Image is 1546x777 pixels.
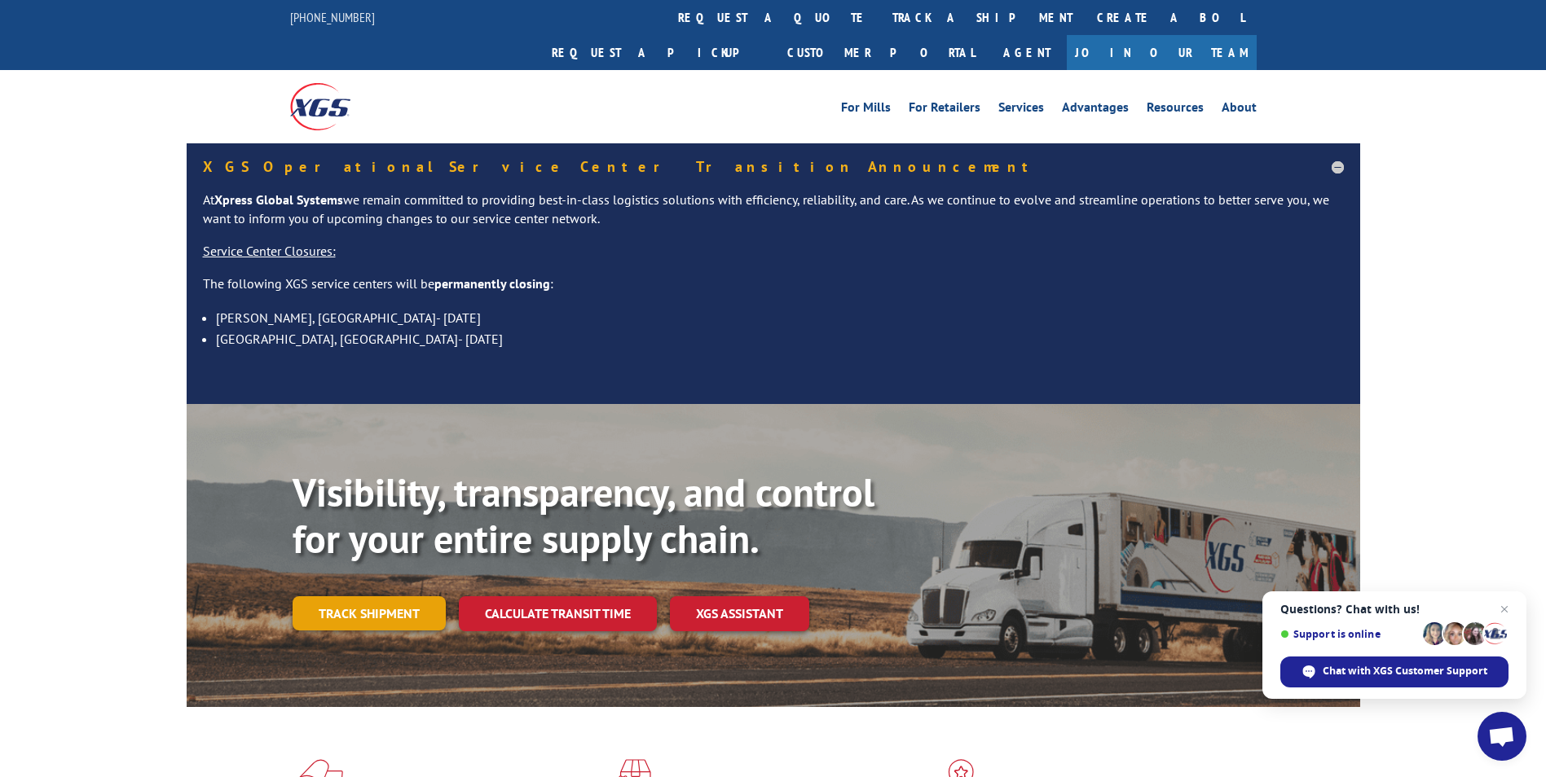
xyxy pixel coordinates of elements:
a: For Retailers [909,101,980,119]
strong: permanently closing [434,275,550,292]
span: Chat with XGS Customer Support [1323,664,1487,678]
a: About [1222,101,1257,119]
a: XGS ASSISTANT [670,596,809,631]
a: For Mills [841,101,891,119]
a: Services [998,101,1044,119]
u: Service Center Closures: [203,243,336,259]
span: Chat with XGS Customer Support [1280,656,1509,687]
a: Advantages [1062,101,1129,119]
a: Agent [987,35,1067,70]
a: Customer Portal [775,35,987,70]
p: At we remain committed to providing best-in-class logistics solutions with efficiency, reliabilit... [203,191,1344,243]
a: Request a pickup [540,35,775,70]
b: Visibility, transparency, and control for your entire supply chain. [293,467,874,564]
a: Track shipment [293,596,446,630]
span: Questions? Chat with us! [1280,603,1509,616]
li: [PERSON_NAME], [GEOGRAPHIC_DATA]- [DATE] [216,307,1344,328]
li: [GEOGRAPHIC_DATA], [GEOGRAPHIC_DATA]- [DATE] [216,328,1344,349]
a: Open chat [1478,712,1526,761]
p: The following XGS service centers will be : [203,274,1344,307]
span: Support is online [1280,628,1417,640]
a: Resources [1147,101,1204,119]
a: Calculate transit time [459,596,657,631]
a: [PHONE_NUMBER] [290,9,375,25]
h5: XGS Operational Service Center Transition Announcement [203,160,1344,174]
a: Join Our Team [1067,35,1257,70]
strong: Xpress Global Systems [214,191,343,208]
